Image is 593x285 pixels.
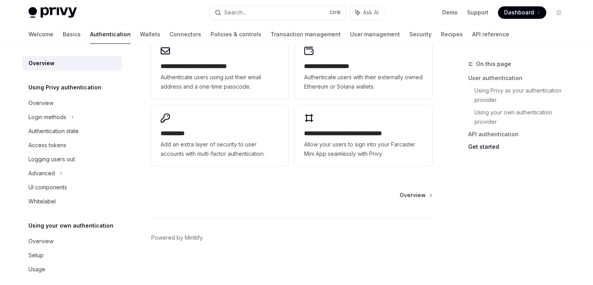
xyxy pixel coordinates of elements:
[28,141,66,150] div: Access tokens
[304,140,423,159] span: Allow your users to sign into your Farcaster Mini App seamlessly with Privy.
[409,25,432,44] a: Security
[22,262,122,276] a: Usage
[90,25,131,44] a: Authentication
[504,9,534,16] span: Dashboard
[209,5,346,20] button: Search...CtrlK
[552,6,565,19] button: Toggle dark mode
[28,7,77,18] img: light logo
[468,141,571,153] a: Get started
[474,84,571,106] a: Using Privy as your authentication provider
[22,96,122,110] a: Overview
[304,73,423,91] span: Authenticate users with their externally owned Ethereum or Solana wallets.
[363,9,379,16] span: Ask AI
[28,126,79,136] div: Authentication state
[28,83,101,92] h5: Using Privy authentication
[28,265,45,274] div: Usage
[170,25,201,44] a: Connectors
[28,25,53,44] a: Welcome
[472,25,509,44] a: API reference
[350,5,384,20] button: Ask AI
[350,25,400,44] a: User management
[22,138,122,152] a: Access tokens
[400,191,432,199] a: Overview
[468,72,571,84] a: User authentication
[28,183,67,192] div: UI components
[468,128,571,141] a: API authentication
[28,155,75,164] div: Logging users out
[474,106,571,128] a: Using your own authentication provider
[211,25,261,44] a: Policies & controls
[22,180,122,194] a: UI components
[271,25,341,44] a: Transaction management
[22,248,122,262] a: Setup
[140,25,160,44] a: Wallets
[498,6,546,19] a: Dashboard
[329,9,341,16] span: Ctrl K
[28,237,53,246] div: Overview
[400,191,426,199] span: Overview
[161,73,279,91] span: Authenticate users using just their email address and a one-time passcode.
[476,59,511,69] span: On this page
[22,56,122,70] a: Overview
[28,98,53,108] div: Overview
[22,194,122,208] a: Whitelabel
[22,124,122,138] a: Authentication state
[295,38,432,99] a: **** **** **** ****Authenticate users with their externally owned Ethereum or Solana wallets.
[63,25,81,44] a: Basics
[28,221,113,230] h5: Using your own authentication
[28,251,44,260] div: Setup
[151,234,203,242] a: Powered by Mintlify
[22,152,122,166] a: Logging users out
[441,25,463,44] a: Recipes
[28,112,66,122] div: Login methods
[28,169,55,178] div: Advanced
[28,59,55,68] div: Overview
[467,9,489,16] a: Support
[442,9,458,16] a: Demo
[28,197,56,206] div: Whitelabel
[161,140,279,159] span: Add an extra layer of security to user accounts with multi-factor authentication.
[151,105,289,166] a: **** *****Add an extra layer of security to user accounts with multi-factor authentication.
[22,234,122,248] a: Overview
[224,8,246,17] div: Search...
